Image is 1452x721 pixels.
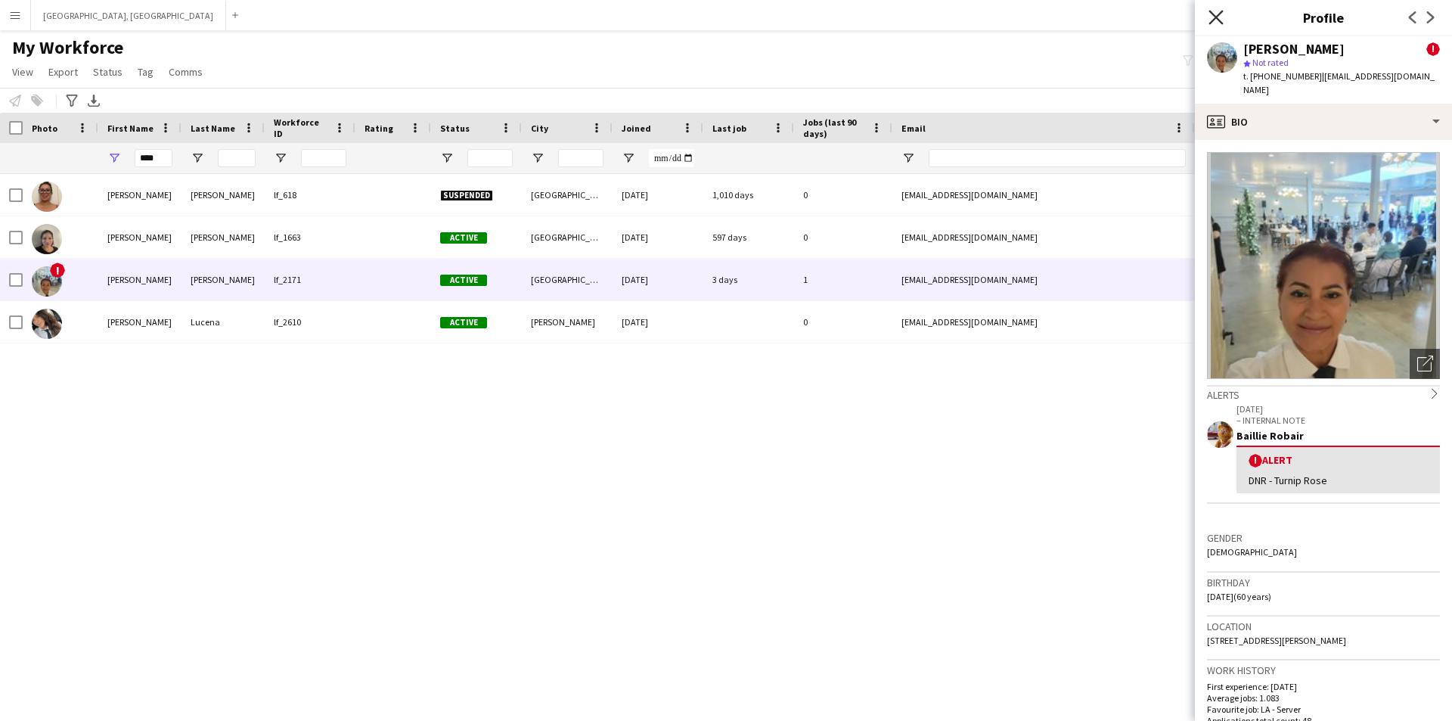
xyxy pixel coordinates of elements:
p: [DATE] [1236,403,1440,415]
div: 0 [794,216,892,258]
div: [PERSON_NAME] [181,216,265,258]
div: [PERSON_NAME] [98,259,181,300]
p: Average jobs: 1.083 [1207,692,1440,704]
img: Crew avatar or photo [1207,152,1440,379]
input: Email Filter Input [929,149,1186,167]
h3: Gender [1207,531,1440,545]
div: [PERSON_NAME] [181,174,265,216]
div: [PERSON_NAME] [98,216,181,258]
span: View [12,65,33,79]
div: [PERSON_NAME] [98,174,181,216]
button: Open Filter Menu [622,151,635,165]
h3: Birthday [1207,576,1440,589]
h3: Profile [1195,8,1452,27]
span: Rating [365,123,393,134]
button: Open Filter Menu [274,151,287,165]
span: [DATE] (60 years) [1207,591,1271,602]
div: [DATE] [613,301,703,343]
img: Rosa Lagunas [32,182,62,212]
span: My Workforce [12,36,123,59]
div: [EMAIL_ADDRESS][DOMAIN_NAME] [892,216,1195,258]
button: Open Filter Menu [901,151,915,165]
h3: Work history [1207,664,1440,677]
button: Open Filter Menu [107,151,121,165]
div: 1,010 days [703,174,794,216]
div: [EMAIL_ADDRESS][DOMAIN_NAME] [892,259,1195,300]
input: Workforce ID Filter Input [301,149,346,167]
div: 0 [794,301,892,343]
input: Joined Filter Input [649,149,694,167]
div: [PERSON_NAME] [522,301,613,343]
h3: Location [1207,620,1440,633]
div: [EMAIL_ADDRESS][DOMAIN_NAME] [892,174,1195,216]
a: Export [42,62,84,82]
span: Active [440,232,487,244]
div: Lucena [181,301,265,343]
span: ! [1426,42,1440,56]
input: Status Filter Input [467,149,513,167]
div: [DATE] [613,216,703,258]
span: City [531,123,548,134]
img: Rosangela Lucena [32,309,62,339]
div: [DATE] [613,259,703,300]
input: First Name Filter Input [135,149,172,167]
div: lf_1663 [265,216,355,258]
span: Active [440,275,487,286]
button: Open Filter Menu [191,151,204,165]
div: lf_2610 [265,301,355,343]
div: [PERSON_NAME] [1243,42,1345,56]
div: DNR - Turnip Rose [1249,474,1428,487]
div: [PERSON_NAME] [181,259,265,300]
div: lf_2171 [265,259,355,300]
button: [GEOGRAPHIC_DATA], [GEOGRAPHIC_DATA] [31,1,226,30]
div: [EMAIL_ADDRESS][DOMAIN_NAME] [892,301,1195,343]
a: Status [87,62,129,82]
span: ! [1249,454,1262,468]
input: City Filter Input [558,149,603,167]
span: First Name [107,123,154,134]
a: Comms [163,62,209,82]
div: Baillie Robair [1236,429,1440,443]
span: [STREET_ADDRESS][PERSON_NAME] [1207,635,1346,646]
span: Workforce ID [274,117,328,139]
span: Status [93,65,123,79]
img: Rosa Rosa [32,224,62,254]
div: [GEOGRAPHIC_DATA] [522,259,613,300]
div: 0 [794,174,892,216]
div: [GEOGRAPHIC_DATA] [522,174,613,216]
span: Joined [622,123,651,134]
div: lf_618 [265,174,355,216]
span: | [EMAIL_ADDRESS][DOMAIN_NAME] [1243,70,1435,95]
span: Tag [138,65,154,79]
span: ! [50,263,65,278]
div: Alerts [1207,385,1440,402]
img: Rosana Nichols [32,266,62,297]
button: Open Filter Menu [440,151,454,165]
span: Last job [712,123,746,134]
span: Active [440,317,487,328]
span: Last Name [191,123,235,134]
p: – INTERNAL NOTE [1236,415,1440,426]
input: Last Name Filter Input [218,149,256,167]
div: [DATE] [613,174,703,216]
span: Status [440,123,470,134]
div: [GEOGRAPHIC_DATA] [522,216,613,258]
app-action-btn: Advanced filters [63,92,81,110]
span: [DEMOGRAPHIC_DATA] [1207,546,1297,558]
p: First experience: [DATE] [1207,681,1440,692]
div: 1 [794,259,892,300]
div: [PERSON_NAME] [98,301,181,343]
span: Email [901,123,926,134]
button: Open Filter Menu [531,151,544,165]
p: Favourite job: LA - Server [1207,704,1440,715]
div: Bio [1195,104,1452,140]
span: Not rated [1252,57,1289,68]
span: Photo [32,123,57,134]
span: Jobs (last 90 days) [803,117,865,139]
span: t. [PHONE_NUMBER] [1243,70,1322,82]
app-action-btn: Export XLSX [85,92,103,110]
div: 3 days [703,259,794,300]
span: Comms [169,65,203,79]
div: Alert [1249,453,1428,468]
span: Suspended [440,190,493,201]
